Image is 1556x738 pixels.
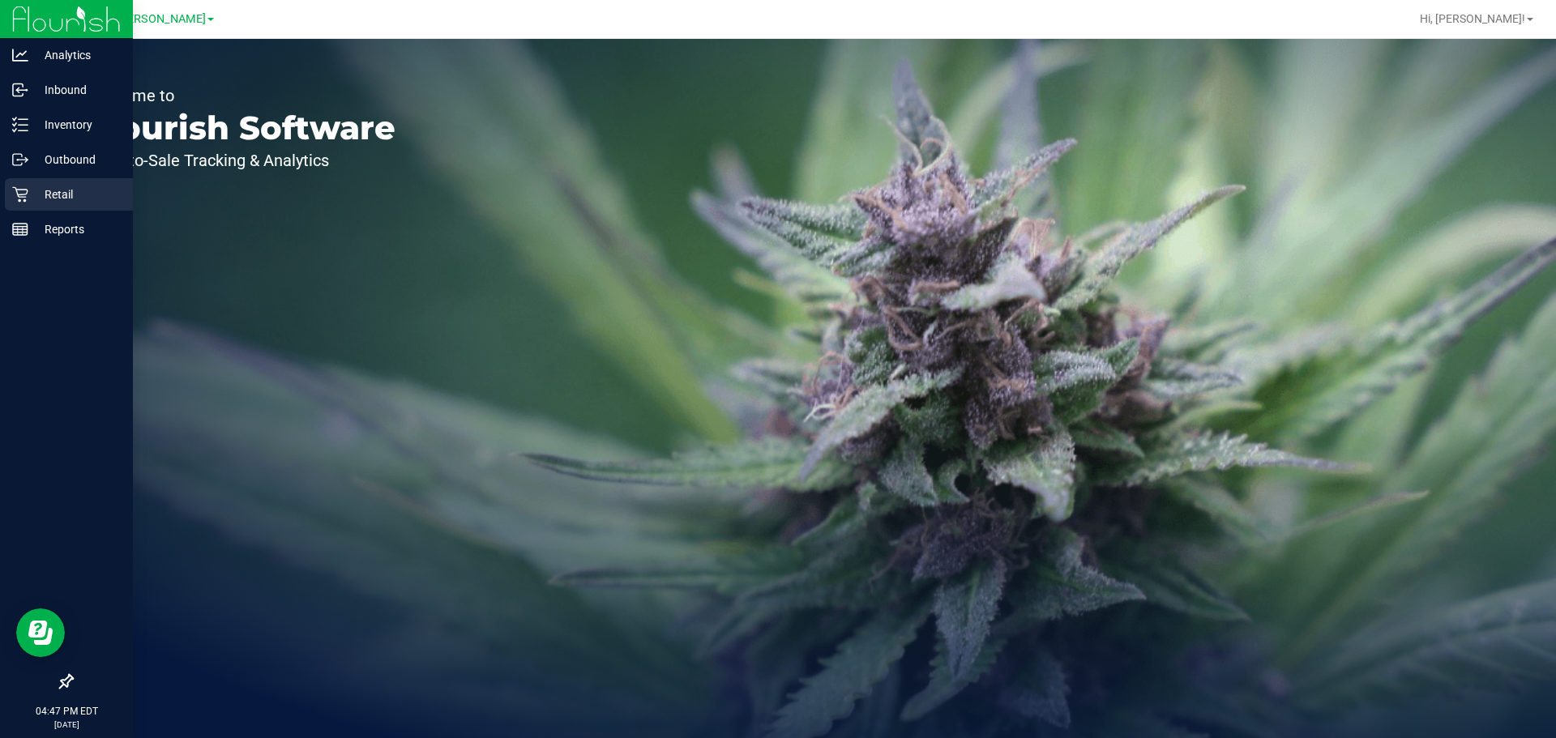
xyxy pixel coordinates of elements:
[28,45,126,65] p: Analytics
[28,80,126,100] p: Inbound
[16,608,65,657] iframe: Resource center
[88,152,395,169] p: Seed-to-Sale Tracking & Analytics
[7,704,126,719] p: 04:47 PM EDT
[28,150,126,169] p: Outbound
[28,115,126,134] p: Inventory
[12,151,28,168] inline-svg: Outbound
[117,12,206,26] span: [PERSON_NAME]
[12,47,28,63] inline-svg: Analytics
[12,117,28,133] inline-svg: Inventory
[12,221,28,237] inline-svg: Reports
[7,719,126,731] p: [DATE]
[88,87,395,104] p: Welcome to
[12,82,28,98] inline-svg: Inbound
[1420,12,1525,25] span: Hi, [PERSON_NAME]!
[12,186,28,203] inline-svg: Retail
[28,185,126,204] p: Retail
[88,112,395,144] p: Flourish Software
[28,220,126,239] p: Reports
